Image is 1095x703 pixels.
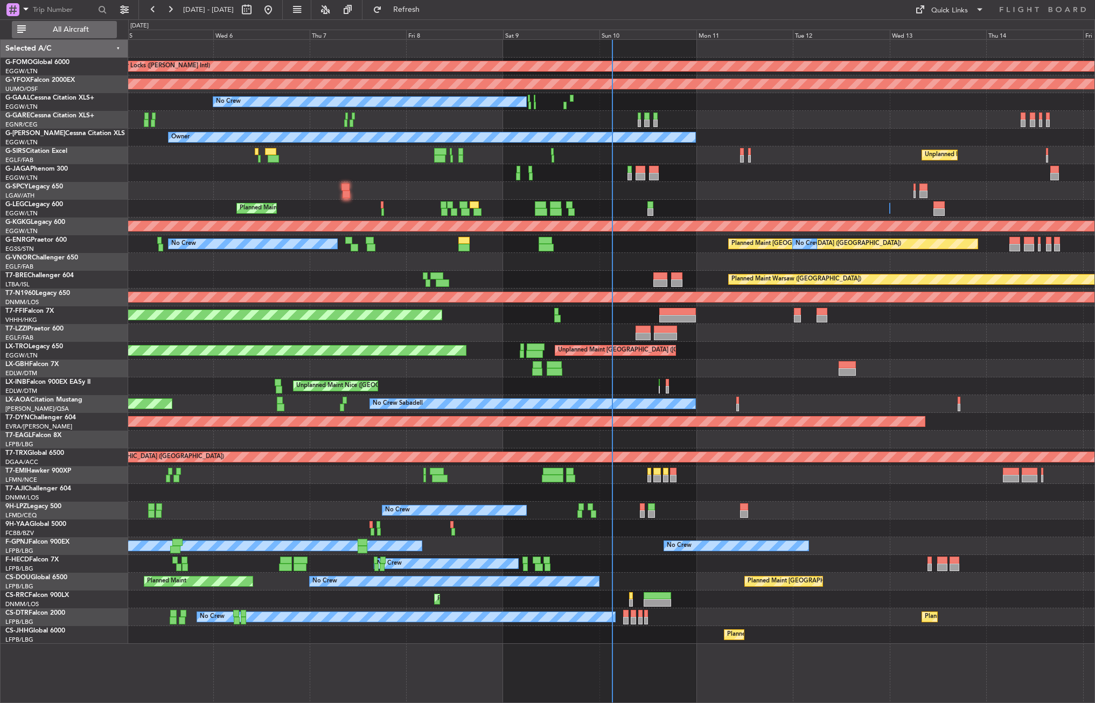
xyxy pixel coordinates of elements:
span: G-YFOX [5,77,30,83]
span: Refresh [384,6,429,13]
span: G-SPCY [5,184,29,190]
span: 9H-LPZ [5,503,27,510]
div: [DATE] [130,22,149,31]
a: T7-BREChallenger 604 [5,272,74,279]
a: UUMO/OSF [5,85,38,93]
span: CS-JHH [5,628,29,634]
span: G-JAGA [5,166,30,172]
a: G-ENRGPraetor 600 [5,237,67,243]
a: EGGW/LTN [5,227,38,235]
a: F-HECDFalcon 7X [5,557,59,563]
span: G-GARE [5,113,30,119]
a: EGGW/LTN [5,174,38,182]
a: LFPB/LBG [5,565,33,573]
a: LX-INBFalcon 900EX EASy II [5,379,90,385]
span: LX-TRO [5,343,29,350]
span: F-HECD [5,557,29,563]
span: G-SIRS [5,148,26,154]
a: [PERSON_NAME]/QSA [5,405,69,413]
div: Planned Maint [147,573,186,589]
a: EGNR/CEG [5,121,38,129]
a: G-YFOXFalcon 2000EX [5,77,75,83]
a: EGSS/STN [5,245,34,253]
button: All Aircraft [12,21,117,38]
span: T7-EMI [5,468,26,474]
div: Fri 8 [406,30,503,39]
span: G-KGKG [5,219,31,226]
span: 9H-YAA [5,521,30,528]
a: G-GARECessna Citation XLS+ [5,113,94,119]
a: LTBA/ISL [5,280,30,289]
a: T7-EMIHawker 900XP [5,468,71,474]
span: LX-INB [5,379,26,385]
a: G-FOMOGlobal 6000 [5,59,69,66]
div: Planned Maint [GEOGRAPHIC_DATA] ([GEOGRAPHIC_DATA]) [748,573,917,589]
div: No Crew [171,236,196,252]
div: Sun 10 [599,30,696,39]
div: Thu 14 [986,30,1083,39]
div: Planned Maint [GEOGRAPHIC_DATA] ([GEOGRAPHIC_DATA]) [240,200,409,216]
div: Mon 11 [696,30,793,39]
a: EGLF/FAB [5,156,33,164]
div: No Crew [312,573,337,589]
div: No Crew [216,94,241,110]
div: Planned Maint [GEOGRAPHIC_DATA] ([GEOGRAPHIC_DATA]) [727,627,897,643]
span: G-FOMO [5,59,33,66]
div: Sat 9 [503,30,599,39]
div: Planned Maint Warsaw ([GEOGRAPHIC_DATA]) [731,271,861,287]
a: EVRA/[PERSON_NAME] [5,423,72,431]
a: G-GAALCessna Citation XLS+ [5,95,94,101]
a: LGAV/ATH [5,192,34,200]
a: EGGW/LTN [5,67,38,75]
div: Planned Maint Larnaca ([GEOGRAPHIC_DATA] Intl) [437,591,576,607]
a: G-KGKGLegacy 600 [5,219,65,226]
span: F-GPNJ [5,539,29,545]
a: T7-EAGLFalcon 8X [5,432,61,439]
input: Trip Number [33,2,95,18]
span: T7-EAGL [5,432,32,439]
a: LFPB/LBG [5,582,33,590]
a: LFMD/CEQ [5,511,37,519]
a: EGGW/LTN [5,209,38,217]
span: T7-FFI [5,308,24,314]
div: No Crew Sabadell [373,396,423,412]
button: Refresh [368,1,433,18]
span: [DATE] - [DATE] [183,5,234,15]
a: G-LEGCLegacy 600 [5,201,63,208]
a: EGGW/LTN [5,138,38,146]
a: 9H-LPZLegacy 500 [5,503,61,510]
span: T7-AJI [5,486,25,492]
span: All Aircraft [28,26,114,33]
div: Planned Maint Sofia [925,609,980,625]
a: EGGW/LTN [5,103,38,111]
div: Planned Maint Windsor Locks ([PERSON_NAME] Intl) [65,58,210,74]
a: T7-TRXGlobal 6500 [5,450,64,456]
a: DGAA/ACC [5,458,38,466]
a: LX-AOACitation Mustang [5,397,82,403]
span: LX-AOA [5,397,30,403]
span: G-ENRG [5,237,31,243]
span: T7-DYN [5,414,30,421]
div: Unplanned Maint Nice ([GEOGRAPHIC_DATA]) [296,378,424,394]
a: LFPB/LBG [5,440,33,448]
span: G-GAAL [5,95,30,101]
div: No Crew [667,538,692,554]
span: G-LEGC [5,201,29,208]
div: Owner [171,129,190,145]
a: F-GPNJFalcon 900EX [5,539,69,545]
span: T7-TRX [5,450,27,456]
div: Tue 5 [116,30,213,39]
a: LX-GBHFalcon 7X [5,361,59,368]
a: LFMN/NCE [5,476,37,484]
div: No Crew [377,556,402,572]
div: Planned Maint [GEOGRAPHIC_DATA] ([GEOGRAPHIC_DATA]) [731,236,901,252]
div: Planned Maint [GEOGRAPHIC_DATA] ([GEOGRAPHIC_DATA]) [54,449,224,465]
div: Wed 6 [213,30,310,39]
span: LX-GBH [5,361,29,368]
a: CS-RRCFalcon 900LX [5,592,69,599]
span: G-VNOR [5,255,32,261]
a: LFPB/LBG [5,618,33,626]
a: CS-JHHGlobal 6000 [5,628,65,634]
span: CS-DOU [5,574,31,581]
a: VHHH/HKG [5,316,37,324]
